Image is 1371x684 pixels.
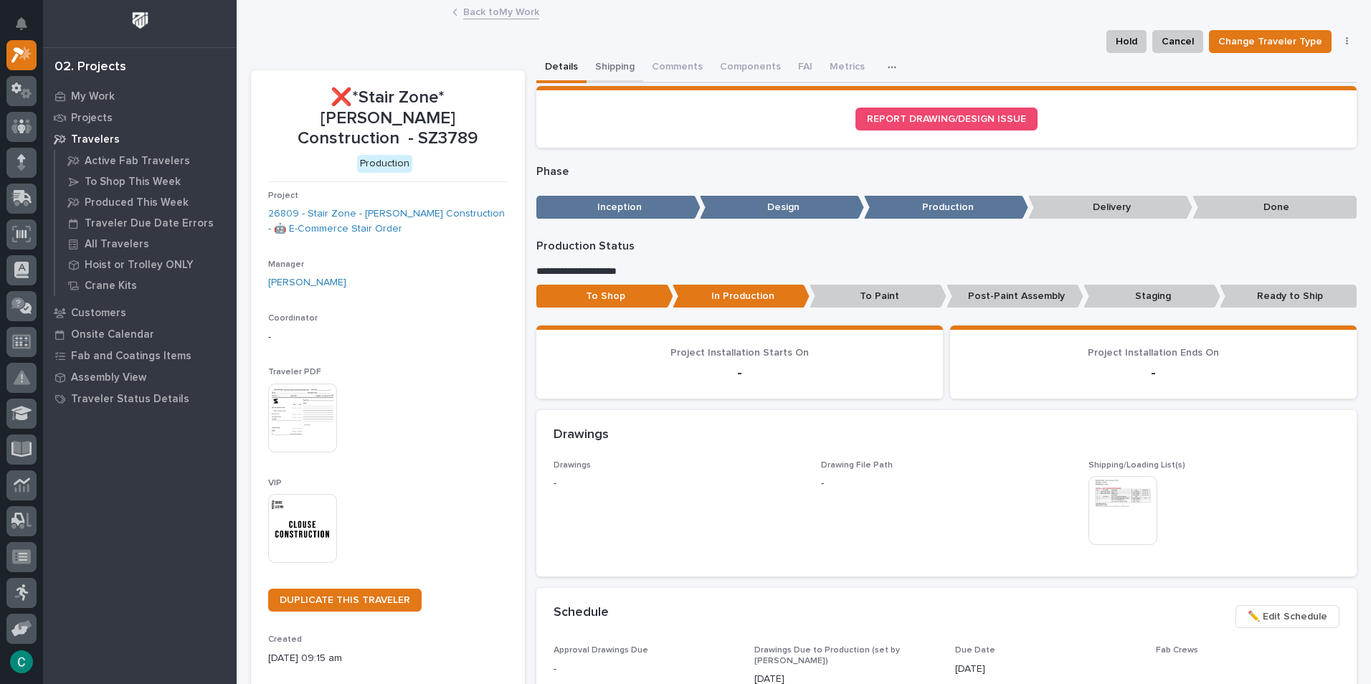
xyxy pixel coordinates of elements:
[1192,196,1357,219] p: Done
[71,393,189,406] p: Traveler Status Details
[536,165,1357,179] p: Phase
[670,348,809,358] span: Project Installation Starts On
[71,307,126,320] p: Customers
[268,314,318,323] span: Coordinator
[1088,348,1219,358] span: Project Installation Ends On
[55,192,237,212] a: Produced This Week
[85,238,149,251] p: All Travelers
[536,239,1357,253] p: Production Status
[55,171,237,191] a: To Shop This Week
[43,128,237,150] a: Travelers
[127,7,153,34] img: Workspace Logo
[268,635,302,644] span: Created
[967,364,1339,381] p: -
[71,328,154,341] p: Onsite Calendar
[85,155,190,168] p: Active Fab Travelers
[955,662,1139,677] p: [DATE]
[855,108,1038,130] a: REPORT DRAWING/DESIGN ISSUE
[1088,461,1185,470] span: Shipping/Loading List(s)
[268,368,321,376] span: Traveler PDF
[55,255,237,275] a: Hoist or Trolley ONLY
[357,155,412,173] div: Production
[43,366,237,388] a: Assembly View
[43,388,237,409] a: Traveler Status Details
[268,589,422,612] a: DUPLICATE THIS TRAVELER
[1156,646,1198,655] span: Fab Crews
[1209,30,1332,53] button: Change Traveler Type
[947,285,1083,308] p: Post-Paint Assembly
[821,461,893,470] span: Drawing File Path
[55,234,237,254] a: All Travelers
[754,646,900,665] span: Drawings Due to Production (set by [PERSON_NAME])
[268,191,298,200] span: Project
[821,53,873,83] button: Metrics
[554,646,648,655] span: Approval Drawings Due
[71,371,146,384] p: Assembly View
[554,461,591,470] span: Drawings
[6,9,37,39] button: Notifications
[1235,605,1339,628] button: ✏️ Edit Schedule
[1162,33,1194,50] span: Cancel
[1116,33,1137,50] span: Hold
[43,345,237,366] a: Fab and Coatings Items
[821,476,824,491] p: -
[268,651,508,666] p: [DATE] 09:15 am
[463,3,539,19] a: Back toMy Work
[268,330,508,345] p: -
[1220,285,1357,308] p: Ready to Ship
[71,112,113,125] p: Projects
[643,53,711,83] button: Comments
[18,17,37,40] div: Notifications
[55,275,237,295] a: Crane Kits
[85,217,214,230] p: Traveler Due Date Errors
[1248,608,1327,625] span: ✏️ Edit Schedule
[1083,285,1220,308] p: Staging
[43,323,237,345] a: Onsite Calendar
[268,260,304,269] span: Manager
[85,176,181,189] p: To Shop This Week
[711,53,789,83] button: Components
[1218,33,1322,50] span: Change Traveler Type
[85,280,137,293] p: Crane Kits
[1028,196,1192,219] p: Delivery
[55,213,237,233] a: Traveler Due Date Errors
[554,662,737,677] p: -
[867,114,1026,124] span: REPORT DRAWING/DESIGN ISSUE
[1106,30,1147,53] button: Hold
[789,53,821,83] button: FAI
[554,476,804,491] p: -
[71,350,191,363] p: Fab and Coatings Items
[268,206,508,237] a: 26809 - Stair Zone - [PERSON_NAME] Construction - 🤖 E-Commerce Stair Order
[536,285,673,308] p: To Shop
[85,259,194,272] p: Hoist or Trolley ONLY
[71,133,120,146] p: Travelers
[673,285,810,308] p: In Production
[55,151,237,171] a: Active Fab Travelers
[587,53,643,83] button: Shipping
[554,364,926,381] p: -
[268,275,346,290] a: [PERSON_NAME]
[43,85,237,107] a: My Work
[810,285,947,308] p: To Paint
[43,107,237,128] a: Projects
[536,196,701,219] p: Inception
[955,646,995,655] span: Due Date
[554,605,609,621] h2: Schedule
[43,302,237,323] a: Customers
[864,196,1028,219] p: Production
[268,87,508,149] p: ❌*Stair Zone* [PERSON_NAME] Construction - SZ3789
[554,427,609,443] h2: Drawings
[71,90,115,103] p: My Work
[85,196,189,209] p: Produced This Week
[268,479,282,488] span: VIP
[6,647,37,677] button: users-avatar
[280,595,410,605] span: DUPLICATE THIS TRAVELER
[1152,30,1203,53] button: Cancel
[700,196,864,219] p: Design
[536,53,587,83] button: Details
[54,60,126,75] div: 02. Projects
